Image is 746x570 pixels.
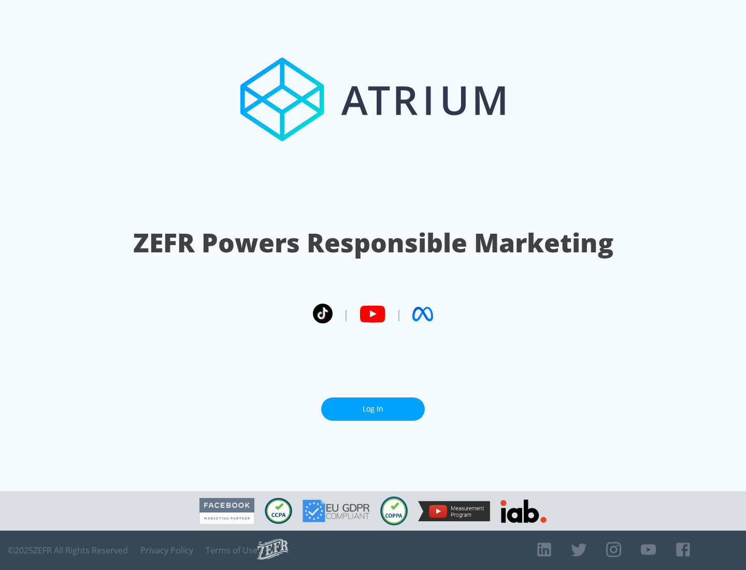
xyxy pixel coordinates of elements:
span: © 2025 ZEFR All Rights Reserved [8,545,128,555]
img: GDPR Compliant [303,500,370,522]
img: CCPA Compliant [265,498,292,524]
span: | [343,306,349,322]
a: Privacy Policy [140,545,193,555]
img: Facebook Marketing Partner [199,498,254,524]
img: IAB [500,500,547,523]
a: Terms of Use [206,545,257,555]
img: COPPA Compliant [380,496,408,525]
img: YouTube Measurement Program [418,501,490,521]
a: Log In [321,397,425,421]
span: | [396,306,402,322]
h1: ZEFR Powers Responsible Marketing [133,225,613,261]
